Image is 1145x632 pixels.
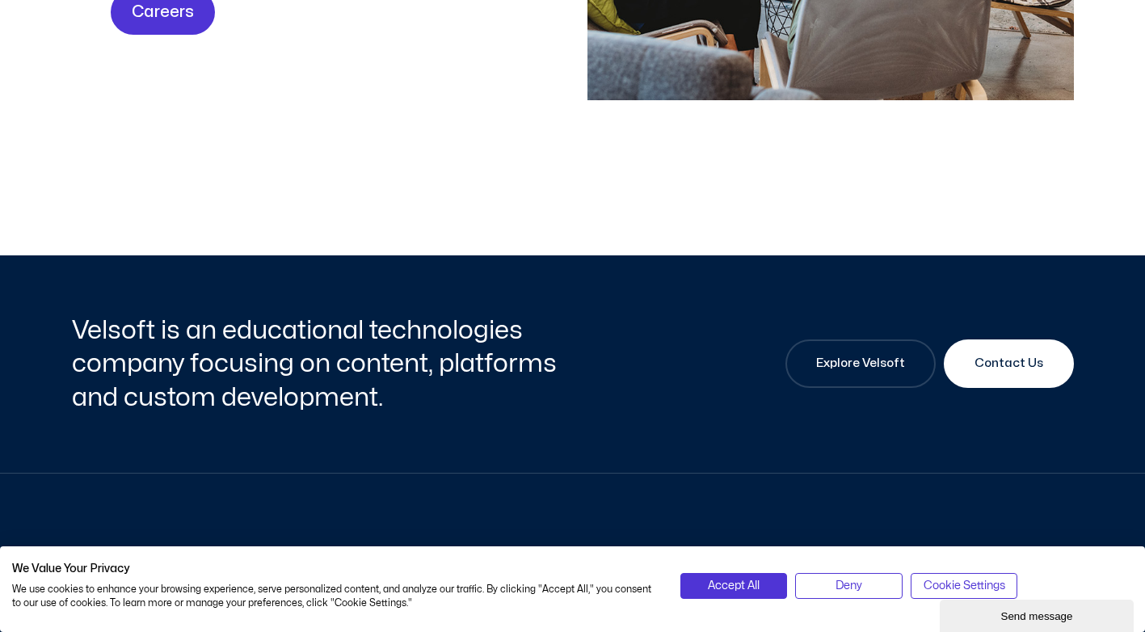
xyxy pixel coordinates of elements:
[12,583,656,610] p: We use cookies to enhance your browsing experience, serve personalized content, and analyze our t...
[708,577,760,595] span: Accept All
[680,573,788,599] button: Accept all cookies
[836,577,862,595] span: Deny
[816,354,905,373] span: Explore Velsoft
[940,596,1137,632] iframe: chat widget
[72,314,569,415] h2: Velsoft is an educational technologies company focusing on content, platforms and custom developm...
[12,562,656,576] h2: We Value Your Privacy
[911,573,1018,599] button: Adjust cookie preferences
[785,339,936,388] a: Explore Velsoft
[795,573,903,599] button: Deny all cookies
[975,354,1043,373] span: Contact Us
[924,577,1005,595] span: Cookie Settings
[944,339,1074,388] a: Contact Us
